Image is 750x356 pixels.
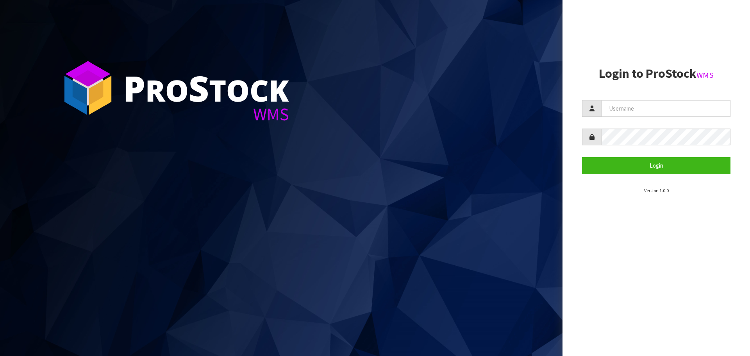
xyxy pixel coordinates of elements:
[189,64,209,112] span: S
[123,106,289,123] div: WMS
[582,67,730,81] h2: Login to ProStock
[123,70,289,106] div: ro tock
[582,157,730,174] button: Login
[59,59,117,117] img: ProStock Cube
[696,70,714,80] small: WMS
[644,188,669,193] small: Version 1.0.0
[602,100,730,117] input: Username
[123,64,145,112] span: P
